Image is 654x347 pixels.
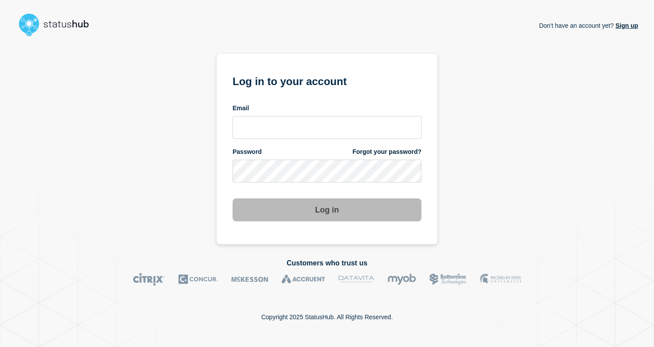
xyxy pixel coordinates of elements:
img: MSU logo [480,273,521,286]
img: myob logo [387,273,416,286]
button: Log in [233,198,421,221]
a: Sign up [614,22,638,29]
img: Accruent logo [282,273,325,286]
a: Forgot your password? [353,148,421,156]
p: Don't have an account yet? [539,15,638,36]
input: email input [233,116,421,139]
h2: Customers who trust us [16,259,638,267]
span: Email [233,104,249,112]
img: McKesson logo [231,273,268,286]
span: Password [233,148,262,156]
img: Bottomline logo [429,273,467,286]
p: Copyright 2025 StatusHub. All Rights Reserved. [261,313,393,321]
h1: Log in to your account [233,72,421,89]
img: Citrix logo [133,273,165,286]
img: DataVita logo [338,273,374,286]
img: Concur logo [178,273,218,286]
img: StatusHub logo [16,11,100,39]
input: password input [233,160,421,183]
